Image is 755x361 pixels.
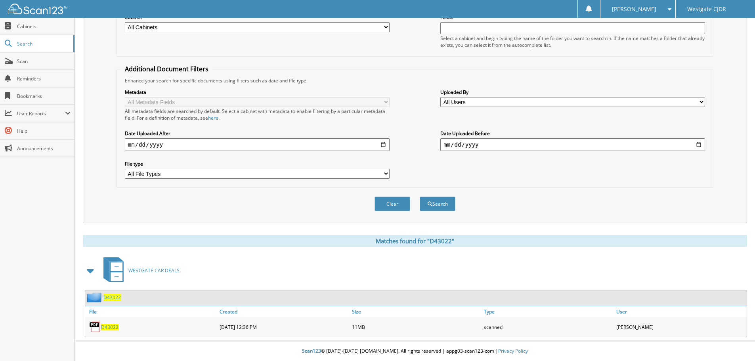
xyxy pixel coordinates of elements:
span: Reminders [17,75,71,82]
label: Date Uploaded Before [440,130,705,137]
span: Search [17,40,69,47]
img: PDF.png [89,321,101,333]
input: end [440,138,705,151]
div: 11MB [350,319,482,335]
span: User Reports [17,110,65,117]
div: Matches found for "D43022" [83,235,747,247]
label: Date Uploaded After [125,130,390,137]
a: here [208,115,218,121]
img: scan123-logo-white.svg [8,4,67,14]
div: All metadata fields are searched by default. Select a cabinet with metadata to enable filtering b... [125,108,390,121]
img: folder2.png [87,292,103,302]
button: Search [420,197,455,211]
span: Scan [17,58,71,65]
span: Bookmarks [17,93,71,99]
a: User [614,306,747,317]
iframe: Chat Widget [715,323,755,361]
a: File [85,306,218,317]
span: Westgate CJDR [687,7,726,11]
a: WESTGATE CAR DEALS [99,255,180,286]
a: D43022 [101,324,119,330]
div: [DATE] 12:36 PM [218,319,350,335]
span: Cabinets [17,23,71,30]
span: Help [17,128,71,134]
div: scanned [482,319,614,335]
a: D43022 [103,294,121,301]
a: Type [482,306,614,317]
button: Clear [375,197,410,211]
a: Created [218,306,350,317]
label: File type [125,160,390,167]
span: [PERSON_NAME] [612,7,656,11]
span: WESTGATE CAR DEALS [128,267,180,274]
div: © [DATE]-[DATE] [DOMAIN_NAME]. All rights reserved | appg03-scan123-com | [75,342,755,361]
span: Scan123 [302,348,321,354]
a: Size [350,306,482,317]
div: Enhance your search for specific documents using filters such as date and file type. [121,77,709,84]
div: Select a cabinet and begin typing the name of the folder you want to search in. If the name match... [440,35,705,48]
label: Uploaded By [440,89,705,96]
label: Metadata [125,89,390,96]
span: Announcements [17,145,71,152]
div: [PERSON_NAME] [614,319,747,335]
a: Privacy Policy [498,348,528,354]
input: start [125,138,390,151]
legend: Additional Document Filters [121,65,212,73]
